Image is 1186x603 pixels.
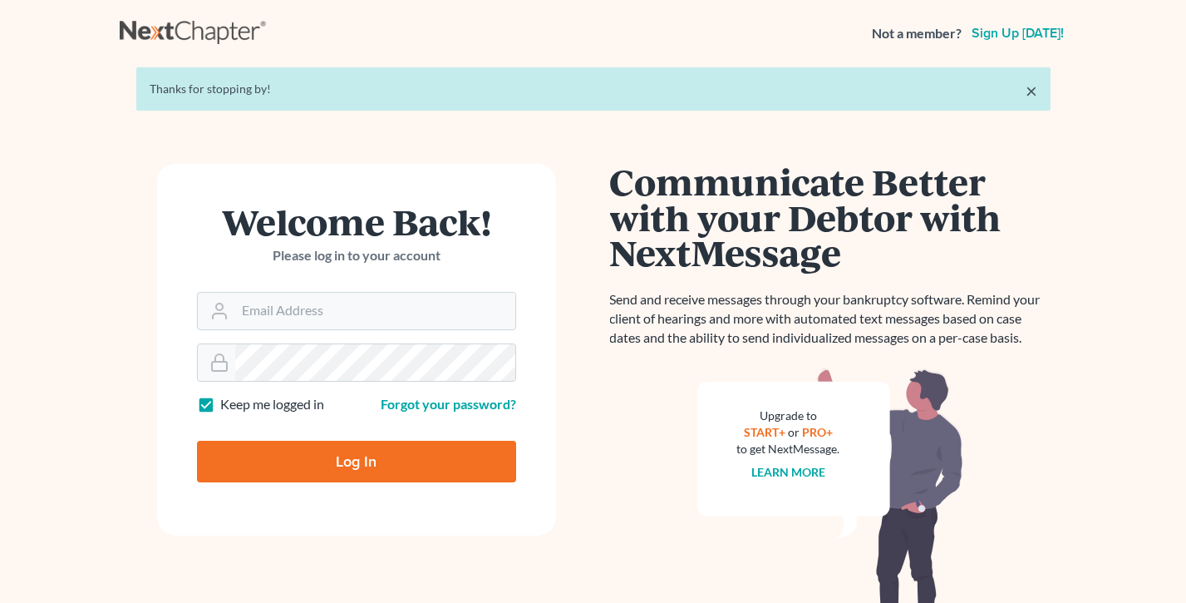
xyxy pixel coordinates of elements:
h1: Communicate Better with your Debtor with NextMessage [610,164,1051,270]
p: Please log in to your account [197,246,516,265]
a: Sign up [DATE]! [968,27,1067,40]
input: Email Address [235,293,515,329]
a: × [1026,81,1037,101]
div: to get NextMessage. [737,441,840,457]
input: Log In [197,441,516,482]
div: Thanks for stopping by! [150,81,1037,97]
a: START+ [744,425,785,439]
a: PRO+ [802,425,833,439]
strong: Not a member? [872,24,962,43]
p: Send and receive messages through your bankruptcy software. Remind your client of hearings and mo... [610,290,1051,348]
a: Learn more [751,465,825,479]
span: or [788,425,800,439]
label: Keep me logged in [220,395,324,414]
h1: Welcome Back! [197,204,516,240]
a: Forgot your password? [381,396,516,412]
div: Upgrade to [737,408,840,424]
